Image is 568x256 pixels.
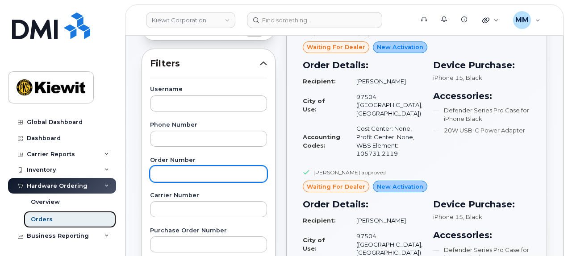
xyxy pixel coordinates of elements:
div: [PERSON_NAME] approved [313,169,386,176]
span: MM [515,15,529,25]
label: Phone Number [150,122,267,128]
h3: Order Details: [303,58,422,72]
td: [PERSON_NAME] [348,213,422,228]
label: Carrier Number [150,193,267,198]
h3: Device Purchase: [433,198,530,211]
h3: Accessories: [433,228,530,242]
li: Defender Series Pro Case for iPhone Black [433,106,530,123]
strong: Recipient: [303,78,336,85]
td: Cost Center: None, Profit Center: None, WBS Element: 105731.2119 [348,121,422,161]
label: Purchase Order Number [150,228,267,234]
td: 97504 ([GEOGRAPHIC_DATA], [GEOGRAPHIC_DATA]) [348,89,422,121]
input: Find something... [247,12,382,28]
span: waiting for dealer [307,182,365,191]
span: waiting for dealer [307,43,365,51]
span: New Activation [377,182,423,191]
strong: City of Use: [303,97,325,113]
li: 20W USB-C Power Adapter [433,126,530,135]
span: , Black [463,74,482,81]
h3: Device Purchase: [433,58,530,72]
td: [PERSON_NAME] [348,74,422,89]
span: iPhone 15 [433,74,463,81]
iframe: Messenger Launcher [529,217,561,249]
span: iPhone 15 [433,213,463,220]
strong: Accounting Codes: [303,133,340,149]
strong: City of Use: [303,236,325,252]
span: , Black [463,213,482,220]
a: Kiewit Corporation [146,12,235,28]
span: New Activation [377,43,423,51]
h3: Accessories: [433,89,530,103]
strong: Recipient: [303,217,336,224]
label: Order Number [150,157,267,163]
h3: Order Details: [303,198,422,211]
label: Username [150,87,267,92]
div: Michael Manahan [507,11,547,29]
div: Quicklinks [476,11,505,29]
span: Filters [150,57,260,70]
